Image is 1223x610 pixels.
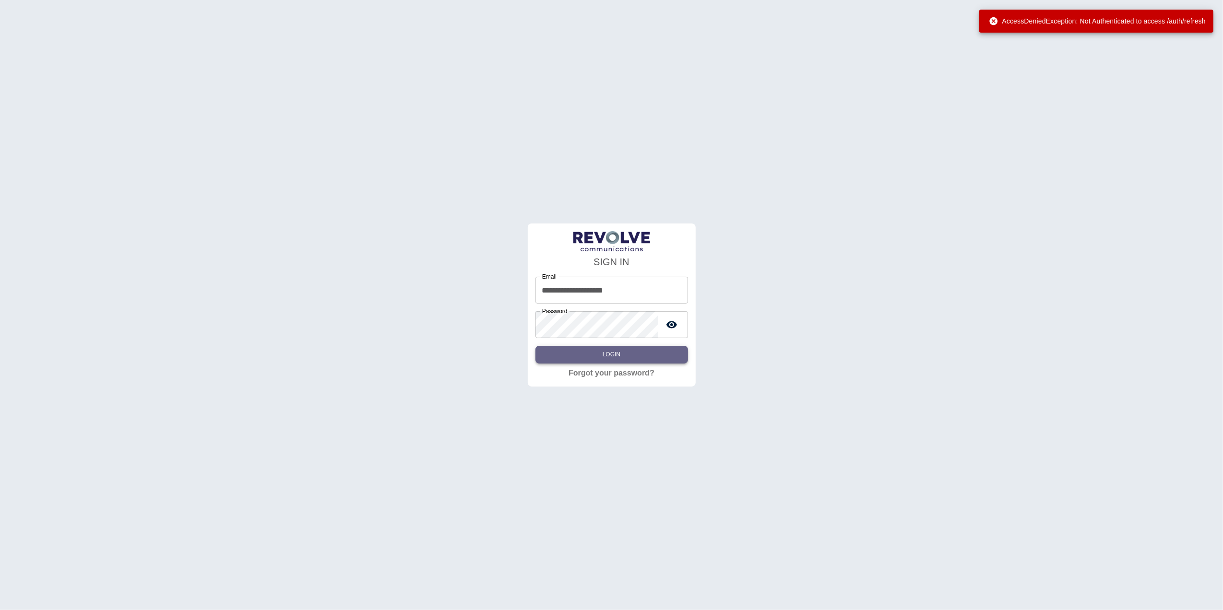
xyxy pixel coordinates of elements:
button: toggle password visibility [662,315,681,334]
div: AccessDeniedException: Not Authenticated to access /auth/refresh [989,12,1206,30]
a: Forgot your password? [569,367,654,379]
button: Login [535,346,688,364]
img: LogoText [573,231,650,252]
h4: SIGN IN [535,255,688,269]
label: Password [542,307,568,315]
label: Email [542,272,557,281]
